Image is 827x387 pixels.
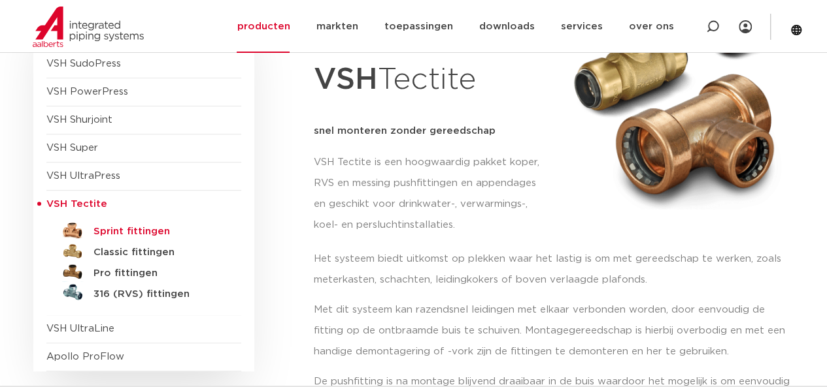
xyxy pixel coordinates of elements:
[93,247,223,258] h5: Classic fittingen
[46,143,98,153] a: VSH Super
[314,152,550,236] p: VSH Tectite is een hoogwaardig pakket koper, RVS en messing pushfittingen en appendages en geschi...
[314,249,794,290] p: Het systeem biedt uitkomst op plekken waar het lastig is om met gereedschap te werken, zoals mete...
[46,87,128,97] a: VSH PowerPress
[46,171,120,181] a: VSH UltraPress
[314,300,794,362] p: Met dit systeem kan razendsnel leidingen met elkaar verbonden worden, door eenvoudig de fitting o...
[314,55,550,105] h1: Tectite
[46,281,241,302] a: 316 (RVS) fittingen
[46,59,121,69] a: VSH SudoPress
[93,288,223,300] h5: 316 (RVS) fittingen
[46,115,112,125] a: VSH Shurjoint
[46,352,124,362] a: Apollo ProFlow
[46,199,107,209] span: VSH Tectite
[46,260,241,281] a: Pro fittingen
[93,226,223,238] h5: Sprint fittingen
[93,268,223,279] h5: Pro fittingen
[46,219,241,240] a: Sprint fittingen
[314,126,496,136] strong: snel monteren zonder gereedschap
[46,324,114,333] a: VSH UltraLine
[46,240,241,260] a: Classic fittingen
[314,65,378,95] strong: VSH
